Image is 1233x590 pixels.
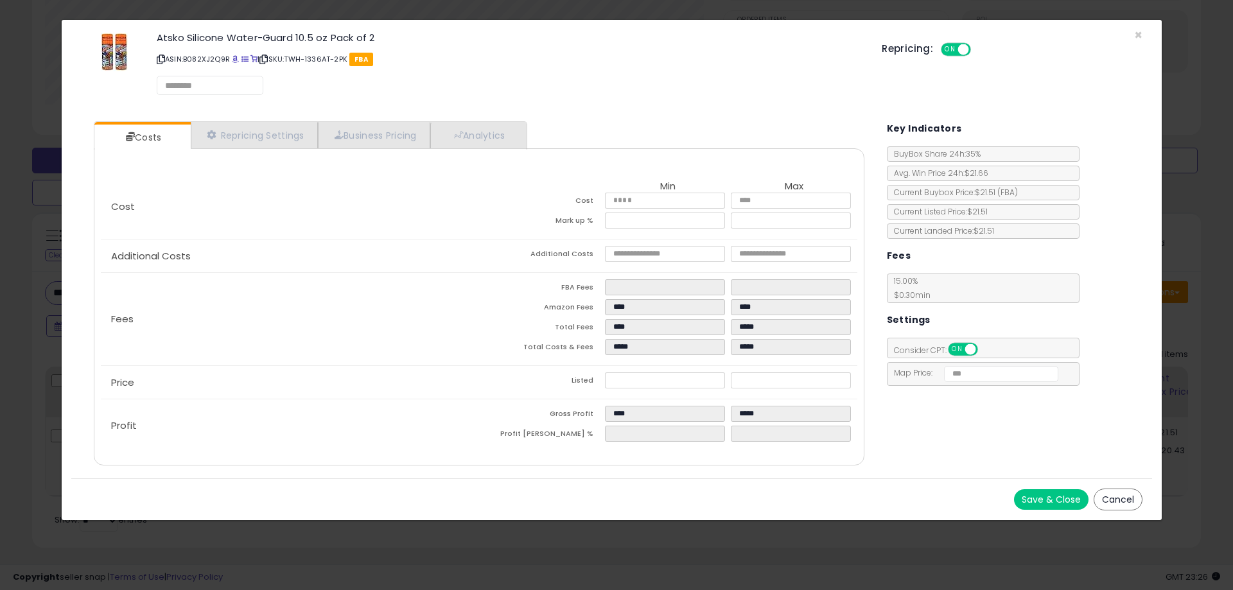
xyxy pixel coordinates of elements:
[479,426,605,446] td: Profit [PERSON_NAME] %
[1094,489,1142,510] button: Cancel
[1134,26,1142,44] span: ×
[969,44,990,55] span: OFF
[887,248,911,264] h5: Fees
[479,339,605,359] td: Total Costs & Fees
[479,319,605,339] td: Total Fees
[888,290,931,300] span: $0.30 min
[888,187,1018,198] span: Current Buybox Price:
[888,168,988,178] span: Avg. Win Price 24h: $21.66
[479,193,605,213] td: Cost
[882,44,933,54] h5: Repricing:
[101,421,479,431] p: Profit
[479,279,605,299] td: FBA Fees
[997,187,1018,198] span: ( FBA )
[94,125,189,150] a: Costs
[241,54,249,64] a: All offer listings
[101,202,479,212] p: Cost
[479,246,605,266] td: Additional Costs
[157,33,862,42] h3: Atsko Silicone Water-Guard 10.5 oz Pack of 2
[191,122,318,148] a: Repricing Settings
[887,312,931,328] h5: Settings
[101,377,479,388] p: Price
[888,148,981,159] span: BuyBox Share 24h: 35%
[975,187,1018,198] span: $21.51
[942,44,958,55] span: ON
[888,225,994,236] span: Current Landed Price: $21.51
[949,344,965,355] span: ON
[888,345,995,356] span: Consider CPT:
[479,299,605,319] td: Amazon Fees
[479,372,605,392] td: Listed
[479,213,605,232] td: Mark up %
[888,206,988,217] span: Current Listed Price: $21.51
[888,275,931,300] span: 15.00 %
[479,406,605,426] td: Gross Profit
[101,251,479,261] p: Additional Costs
[101,314,479,324] p: Fees
[887,121,962,137] h5: Key Indicators
[605,181,731,193] th: Min
[975,344,996,355] span: OFF
[318,122,430,148] a: Business Pricing
[349,53,373,66] span: FBA
[430,122,525,148] a: Analytics
[250,54,258,64] a: Your listing only
[1014,489,1089,510] button: Save & Close
[888,367,1059,378] span: Map Price:
[232,54,239,64] a: BuyBox page
[731,181,857,193] th: Max
[101,33,128,71] img: 51naqyFkSUL._SL60_.jpg
[157,49,862,69] p: ASIN: B082XJ2Q9R | SKU: TWH-1336AT-2PK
